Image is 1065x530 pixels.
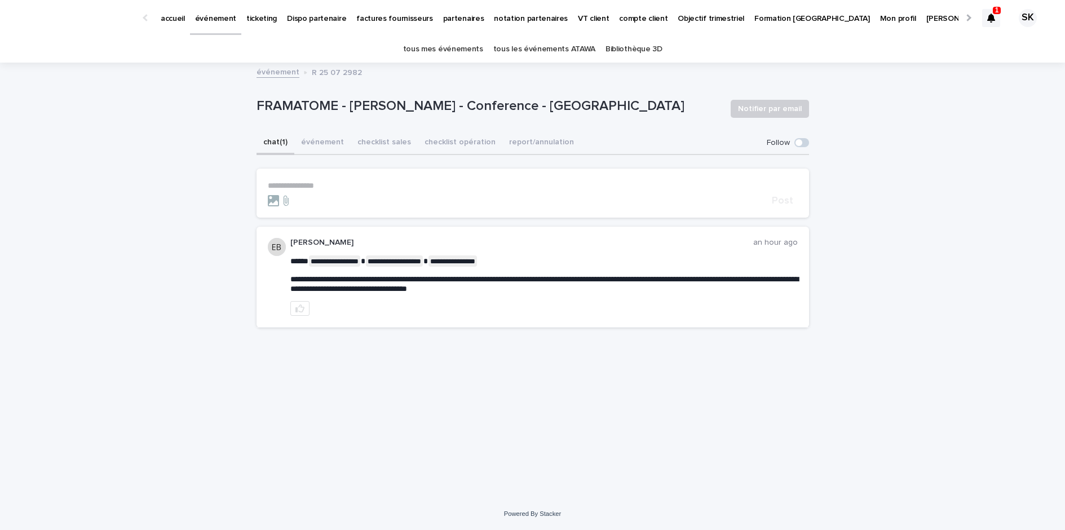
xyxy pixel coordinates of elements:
[1019,9,1037,27] div: SK
[257,98,722,114] p: FRAMATOME - [PERSON_NAME] - Conference - [GEOGRAPHIC_DATA]
[294,131,351,155] button: événement
[418,131,502,155] button: checklist opération
[290,238,753,248] p: [PERSON_NAME]
[493,36,595,63] a: tous les événements ATAWA
[23,7,132,29] img: Ls34BcGeRexTGTNfXpUC
[767,138,790,148] p: Follow
[502,131,581,155] button: report/annulation
[982,9,1000,27] div: 1
[504,510,561,517] a: Powered By Stacker
[606,36,662,63] a: Bibliothèque 3D
[312,65,362,78] p: R 25 07 2982
[767,196,798,206] button: Post
[403,36,483,63] a: tous mes événements
[351,131,418,155] button: checklist sales
[257,65,299,78] a: événement
[753,238,798,248] p: an hour ago
[731,100,809,118] button: Notifier par email
[738,103,802,114] span: Notifier par email
[995,6,999,14] p: 1
[257,131,294,155] button: chat (1)
[772,196,793,206] span: Post
[290,301,310,316] button: like this post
